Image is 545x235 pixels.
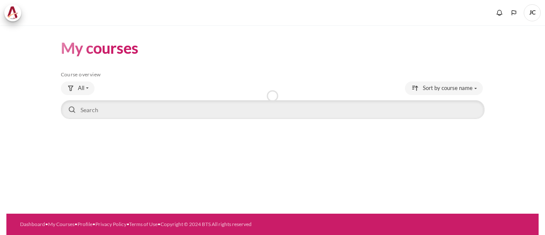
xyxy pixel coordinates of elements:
[161,221,252,227] a: Copyright © 2024 BTS All rights reserved
[493,6,506,19] div: Show notification window with no new notifications
[6,25,539,133] section: Content
[405,81,483,95] button: Sorting drop-down menu
[61,81,485,121] div: Course overview controls
[508,6,520,19] button: Languages
[48,221,75,227] a: My Courses
[20,221,45,227] a: Dashboard
[4,4,26,21] a: Architeck Architeck
[77,221,92,227] a: Profile
[423,84,473,93] span: Sort by course name
[524,4,541,21] a: User menu
[61,100,485,119] input: Search
[7,6,19,19] img: Architeck
[20,220,298,228] div: • • • • •
[61,71,485,78] h5: Course overview
[95,221,126,227] a: Privacy Policy
[78,84,84,93] span: All
[61,38,138,58] h1: My courses
[129,221,158,227] a: Terms of Use
[524,4,541,21] span: JC
[61,81,95,95] button: Grouping drop-down menu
